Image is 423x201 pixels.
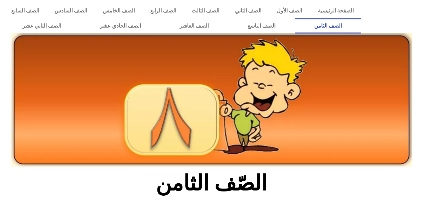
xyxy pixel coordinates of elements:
[95,3,142,18] a: الصف الخامس
[227,3,269,18] a: الصف الثاني
[47,3,95,18] a: الصف السادس
[228,18,295,33] a: الصف التاسع
[3,18,81,33] a: الصف الثاني عشر
[310,3,361,18] a: الصفحة الرئيسية
[103,170,320,196] h2: الصّف الثامن
[81,18,160,33] a: الصف الحادي عشر
[269,3,310,18] a: الصف الأول
[184,3,227,18] a: الصف الثالث
[295,18,361,33] a: الصف الثامن
[142,3,184,18] a: الصف الرابع
[160,18,228,33] a: الصف العاشر
[3,3,47,18] a: الصف السابع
